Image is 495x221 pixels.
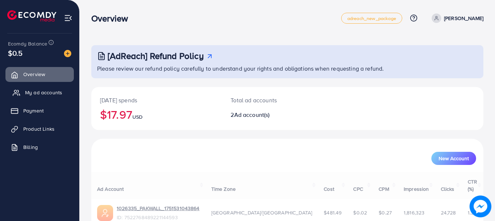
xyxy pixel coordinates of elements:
[8,40,47,47] span: Ecomdy Balance
[431,152,476,165] button: New Account
[234,111,270,119] span: Ad account(s)
[5,140,74,154] a: Billing
[5,122,74,136] a: Product Links
[5,85,74,100] a: My ad accounts
[5,67,74,82] a: Overview
[347,16,396,21] span: adreach_new_package
[100,96,213,104] p: [DATE] spends
[23,143,38,151] span: Billing
[341,13,402,24] a: adreach_new_package
[23,125,55,133] span: Product Links
[5,103,74,118] a: Payment
[444,14,483,23] p: [PERSON_NAME]
[64,14,72,22] img: menu
[23,107,44,114] span: Payment
[470,196,491,217] img: image
[91,13,134,24] h3: Overview
[8,48,23,58] span: $0.5
[25,89,62,96] span: My ad accounts
[231,96,311,104] p: Total ad accounts
[64,50,71,57] img: image
[439,156,469,161] span: New Account
[429,13,483,23] a: [PERSON_NAME]
[97,64,479,73] p: Please review our refund policy carefully to understand your rights and obligations when requesti...
[100,107,213,121] h2: $17.97
[108,51,204,61] h3: [AdReach] Refund Policy
[7,10,56,21] img: logo
[23,71,45,78] span: Overview
[231,111,311,118] h2: 2
[132,113,143,121] span: USD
